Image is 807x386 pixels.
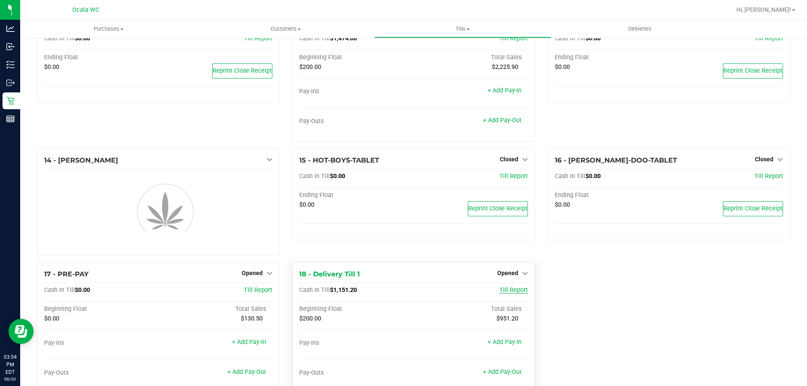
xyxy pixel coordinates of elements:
[555,201,570,208] span: $0.00
[44,369,158,377] div: Pay-Outs
[44,315,59,322] span: $0.00
[499,286,528,294] a: Till Report
[44,63,59,71] span: $0.00
[754,173,783,180] a: Till Report
[299,339,414,347] div: Pay-Ins
[44,156,118,164] span: 14 - [PERSON_NAME]
[232,339,266,346] a: + Add Pay-In
[585,173,601,180] span: $0.00
[299,54,414,61] div: Beginning Float
[723,63,783,79] button: Reprint Close Receipt
[374,20,551,38] a: Tills
[555,54,669,61] div: Ending Float
[555,156,677,164] span: 16 - [PERSON_NAME]-DOO-TABLET
[44,286,75,294] span: Cash In Till
[492,63,518,71] span: $2,225.90
[555,35,585,42] span: Cash In Till
[551,20,728,38] a: Deliveries
[299,173,330,180] span: Cash In Till
[213,67,272,74] span: Reprint Close Receipt
[468,201,528,216] button: Reprint Close Receipt
[20,20,197,38] a: Purchases
[44,54,158,61] div: Ending Float
[330,286,357,294] span: $1,151.20
[330,173,345,180] span: $0.00
[723,205,783,212] span: Reprint Close Receipt
[244,35,272,42] a: Till Report
[4,353,16,376] p: 03:54 PM EDT
[75,286,90,294] span: $0.00
[299,270,360,278] span: 18 - Delivery Till 1
[6,60,15,69] inline-svg: Inventory
[158,305,273,313] div: Total Sales
[414,54,528,61] div: Total Sales
[488,87,522,94] a: + Add Pay-In
[299,305,414,313] div: Beginning Float
[244,286,272,294] a: Till Report
[585,35,601,42] span: $0.00
[374,25,551,33] span: Tills
[198,25,374,33] span: Customers
[330,35,357,42] span: $1,474.00
[75,35,90,42] span: $0.00
[468,205,527,212] span: Reprint Close Receipt
[499,35,528,42] a: Till Report
[414,305,528,313] div: Total Sales
[44,270,89,278] span: 17 - PRE-PAY
[497,270,518,276] span: Opened
[496,315,518,322] span: $951.20
[299,286,330,294] span: Cash In Till
[8,319,34,344] iframe: Resource center
[483,117,522,124] a: + Add Pay-Out
[499,173,528,180] a: Till Report
[6,79,15,87] inline-svg: Outbound
[4,376,16,382] p: 08/20
[6,115,15,123] inline-svg: Reports
[20,25,197,33] span: Purchases
[555,63,570,71] span: $0.00
[72,6,99,13] span: Ocala WC
[242,270,263,276] span: Opened
[754,35,783,42] a: Till Report
[6,24,15,33] inline-svg: Analytics
[241,315,263,322] span: $130.50
[500,156,518,163] span: Closed
[299,156,379,164] span: 15 - HOT-BOYS-TABLET
[299,63,321,71] span: $200.00
[6,97,15,105] inline-svg: Retail
[197,20,374,38] a: Customers
[212,63,272,79] button: Reprint Close Receipt
[6,42,15,51] inline-svg: Inbound
[299,192,414,199] div: Ending Float
[555,192,669,199] div: Ending Float
[44,35,75,42] span: Cash In Till
[755,156,773,163] span: Closed
[44,305,158,313] div: Beginning Float
[723,67,783,74] span: Reprint Close Receipt
[299,315,321,322] span: $200.00
[299,369,414,377] div: Pay-Outs
[299,118,414,125] div: Pay-Outs
[299,201,314,208] span: $0.00
[723,201,783,216] button: Reprint Close Receipt
[299,35,330,42] span: Cash In Till
[44,339,158,347] div: Pay-Ins
[617,25,663,33] span: Deliveries
[299,88,414,95] div: Pay-Ins
[736,6,791,13] span: Hi, [PERSON_NAME]!
[227,368,266,375] a: + Add Pay-Out
[483,368,522,375] a: + Add Pay-Out
[555,173,585,180] span: Cash In Till
[488,339,522,346] a: + Add Pay-In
